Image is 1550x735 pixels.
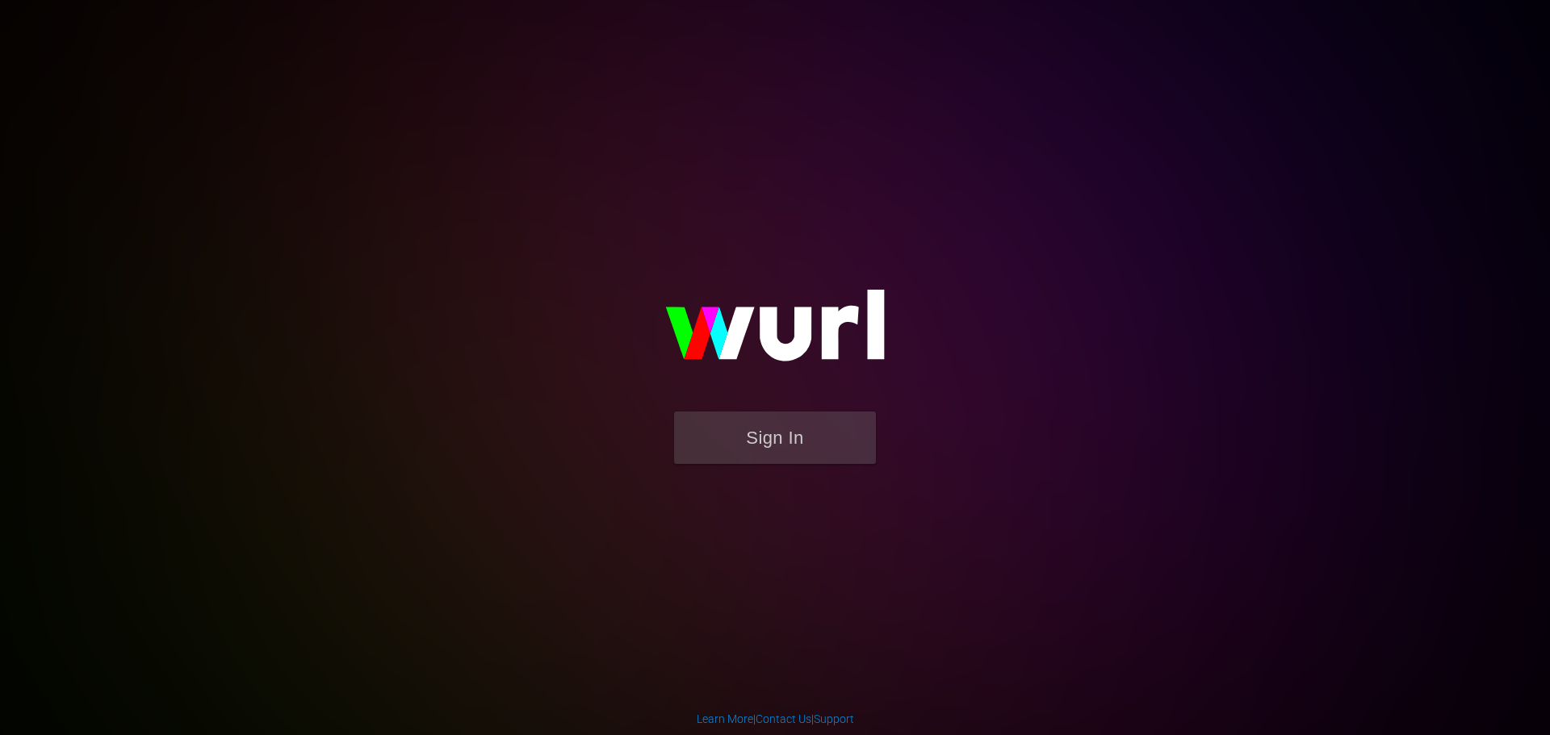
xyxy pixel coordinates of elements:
a: Support [814,712,854,725]
button: Sign In [674,411,876,464]
a: Contact Us [756,712,811,725]
img: wurl-logo-on-black-223613ac3d8ba8fe6dc639794a292ebdb59501304c7dfd60c99c58986ef67473.svg [614,255,936,411]
a: Learn More [697,712,753,725]
div: | | [697,711,854,727]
